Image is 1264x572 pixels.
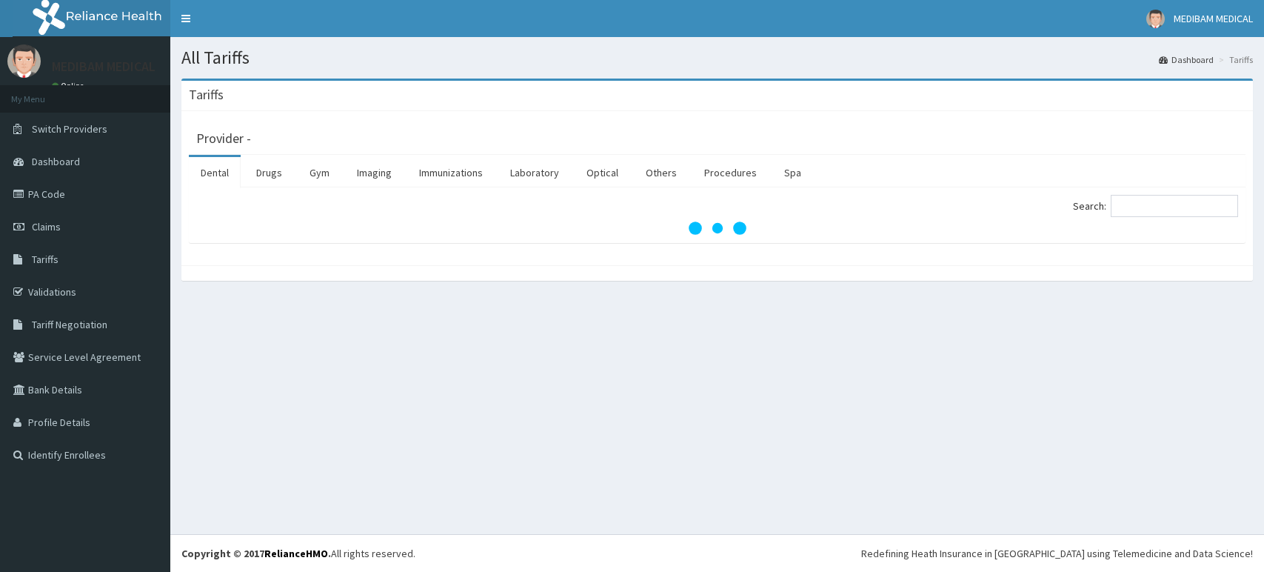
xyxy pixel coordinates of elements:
[264,547,328,560] a: RelianceHMO
[196,132,251,145] h3: Provider -
[1215,53,1253,66] li: Tariffs
[32,220,61,233] span: Claims
[181,48,1253,67] h1: All Tariffs
[498,157,571,188] a: Laboratory
[1174,12,1253,25] span: MEDIBAM MEDICAL
[244,157,294,188] a: Drugs
[1073,195,1238,217] label: Search:
[32,122,107,136] span: Switch Providers
[1159,53,1214,66] a: Dashboard
[7,44,41,78] img: User Image
[52,81,87,91] a: Online
[170,534,1264,572] footer: All rights reserved.
[407,157,495,188] a: Immunizations
[634,157,689,188] a: Others
[692,157,769,188] a: Procedures
[688,199,747,258] svg: audio-loading
[298,157,341,188] a: Gym
[345,157,404,188] a: Imaging
[32,318,107,331] span: Tariff Negotiation
[189,88,224,102] h3: Tariffs
[772,157,813,188] a: Spa
[181,547,331,560] strong: Copyright © 2017 .
[861,546,1253,561] div: Redefining Heath Insurance in [GEOGRAPHIC_DATA] using Telemedicine and Data Science!
[189,157,241,188] a: Dental
[575,157,630,188] a: Optical
[32,155,80,168] span: Dashboard
[1111,195,1238,217] input: Search:
[32,253,58,266] span: Tariffs
[52,60,156,73] p: MEDIBAM MEDICAL
[1146,10,1165,28] img: User Image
